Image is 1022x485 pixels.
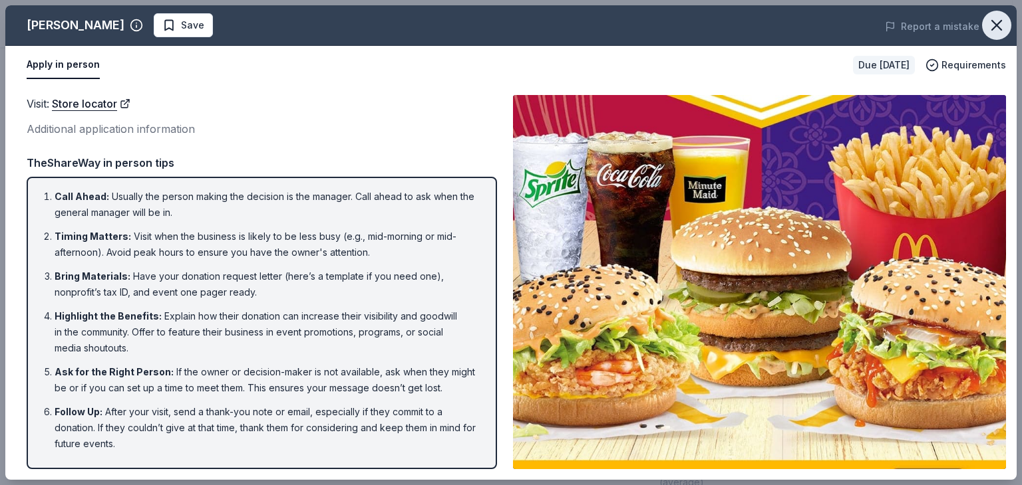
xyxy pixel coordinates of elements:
span: Ask for the Right Person : [55,366,174,377]
li: If the owner or decision-maker is not available, ask when they might be or if you can set up a ti... [55,364,477,396]
span: Call Ahead : [55,191,109,202]
button: Save [154,13,213,37]
span: Timing Matters : [55,231,131,242]
li: Explain how their donation can increase their visibility and goodwill in the community. Offer to ... [55,308,477,356]
button: Apply in person [27,51,100,79]
span: Bring Materials : [55,270,130,282]
div: Additional application information [27,120,497,138]
a: Store locator [52,95,130,112]
button: Report a mistake [885,19,979,35]
div: Due [DATE] [853,56,915,74]
div: [PERSON_NAME] [27,15,124,36]
span: Save [181,17,204,33]
li: Usually the person making the decision is the manager. Call ahead to ask when the general manager... [55,189,477,221]
span: Highlight the Benefits : [55,310,162,322]
div: TheShareWay in person tips [27,154,497,171]
span: Requirements [941,57,1006,73]
li: Have your donation request letter (here’s a template if you need one), nonprofit’s tax ID, and ev... [55,268,477,300]
div: Visit : [27,95,497,112]
li: Visit when the business is likely to be less busy (e.g., mid-morning or mid-afternoon). Avoid pea... [55,229,477,260]
li: After your visit, send a thank-you note or email, especially if they commit to a donation. If the... [55,404,477,452]
img: Image for McDonald's [513,95,1006,469]
span: Follow Up : [55,406,102,417]
button: Requirements [926,57,1006,73]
